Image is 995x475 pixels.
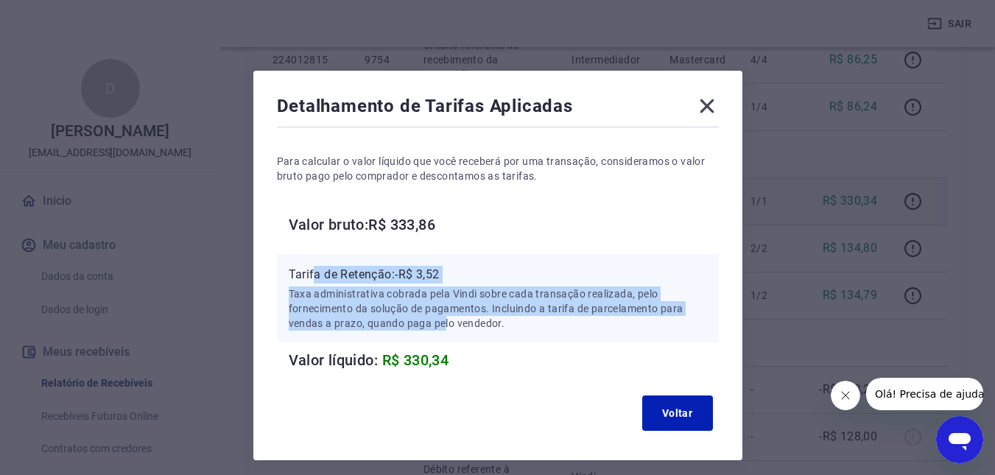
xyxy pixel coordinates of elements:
[277,154,719,183] p: Para calcular o valor líquido que você receberá por uma transação, consideramos o valor bruto pag...
[289,348,719,372] h6: Valor líquido:
[289,213,719,236] h6: Valor bruto: R$ 333,86
[642,395,713,431] button: Voltar
[9,10,124,22] span: Olá! Precisa de ajuda?
[831,381,860,410] iframe: Fechar mensagem
[289,286,707,331] p: Taxa administrativa cobrada pela Vindi sobre cada transação realizada, pelo fornecimento da soluç...
[289,266,707,284] p: Tarifa de Retenção: -R$ 3,52
[277,94,719,124] div: Detalhamento de Tarifas Aplicadas
[866,378,983,410] iframe: Mensagem da empresa
[382,351,449,369] span: R$ 330,34
[936,416,983,463] iframe: Botão para abrir a janela de mensagens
